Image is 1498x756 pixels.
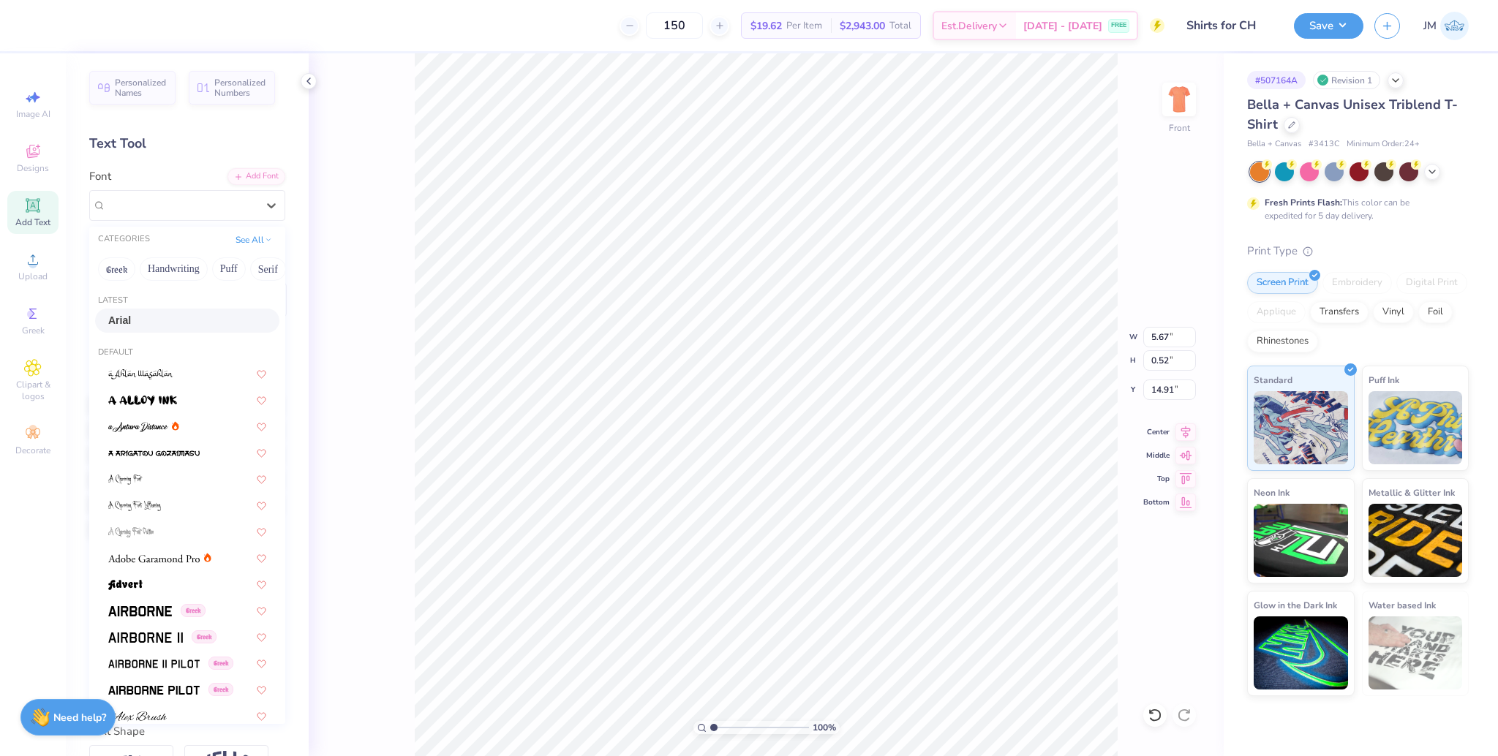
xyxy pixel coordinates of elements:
[227,168,285,185] div: Add Font
[212,257,246,281] button: Puff
[89,723,285,740] div: Text Shape
[115,78,167,98] span: Personalized Names
[840,18,885,34] span: $2,943.00
[1247,71,1306,89] div: # 507164A
[89,295,285,307] div: Latest
[89,347,285,359] div: Default
[108,580,143,590] img: Advert
[108,369,173,379] img: a Ahlan Wasahlan
[18,271,48,282] span: Upload
[1347,138,1420,151] span: Minimum Order: 24 +
[108,501,161,511] img: A Charming Font Leftleaning
[108,685,200,695] img: Airborne Pilot
[889,18,911,34] span: Total
[140,257,208,281] button: Handwriting
[89,168,111,185] label: Font
[1143,474,1170,484] span: Top
[15,216,50,228] span: Add Text
[7,379,59,402] span: Clipart & logos
[1254,485,1290,500] span: Neon Ink
[108,313,131,328] span: Arial
[1143,497,1170,507] span: Bottom
[15,445,50,456] span: Decorate
[1254,372,1292,388] span: Standard
[1143,427,1170,437] span: Center
[1369,391,1463,464] img: Puff Ink
[1247,330,1318,352] div: Rhinestones
[1373,301,1414,323] div: Vinyl
[1247,96,1458,133] span: Bella + Canvas Unisex Triblend T-Shirt
[1369,616,1463,689] img: Water based Ink
[1294,13,1363,39] button: Save
[208,657,233,670] span: Greek
[1440,12,1469,40] img: John Michael Binayas
[1396,272,1467,294] div: Digital Print
[1247,272,1318,294] div: Screen Print
[89,134,285,154] div: Text Tool
[1254,391,1348,464] img: Standard
[108,553,200,564] img: Adobe Garamond Pro
[1322,272,1392,294] div: Embroidery
[108,606,172,616] img: Airborne
[1247,138,1301,151] span: Bella + Canvas
[1254,504,1348,577] img: Neon Ink
[1265,196,1445,222] div: This color can be expedited for 5 day delivery.
[646,12,703,39] input: – –
[1111,20,1126,31] span: FREE
[1254,597,1337,613] span: Glow in the Dark Ink
[192,630,217,643] span: Greek
[231,233,276,247] button: See All
[17,162,49,174] span: Designs
[108,711,167,722] img: Alex Brush
[1143,450,1170,461] span: Middle
[1023,18,1102,34] span: [DATE] - [DATE]
[1169,121,1190,135] div: Front
[181,604,206,617] span: Greek
[1423,12,1469,40] a: JM
[98,257,135,281] button: Greek
[22,325,45,336] span: Greek
[813,721,836,734] span: 100 %
[108,422,168,432] img: a Antara Distance
[108,659,200,669] img: Airborne II Pilot
[1164,85,1194,114] img: Front
[1247,301,1306,323] div: Applique
[208,683,233,696] span: Greek
[1423,18,1437,34] span: JM
[108,448,200,458] img: a Arigatou Gozaimasu
[53,711,106,725] strong: Need help?
[108,396,177,406] img: a Alloy Ink
[1309,138,1339,151] span: # 3413C
[108,527,154,537] img: A Charming Font Outline
[1313,71,1380,89] div: Revision 1
[786,18,822,34] span: Per Item
[941,18,997,34] span: Est. Delivery
[214,78,266,98] span: Personalized Numbers
[98,233,150,246] div: CATEGORIES
[1175,11,1283,40] input: Untitled Design
[1369,597,1436,613] span: Water based Ink
[108,475,143,485] img: A Charming Font
[1369,504,1463,577] img: Metallic & Glitter Ink
[750,18,782,34] span: $19.62
[1247,243,1469,260] div: Print Type
[1310,301,1369,323] div: Transfers
[1418,301,1453,323] div: Foil
[1369,372,1399,388] span: Puff Ink
[1369,485,1455,500] span: Metallic & Glitter Ink
[1265,197,1342,208] strong: Fresh Prints Flash:
[1254,616,1348,689] img: Glow in the Dark Ink
[250,257,286,281] button: Serif
[16,108,50,120] span: Image AI
[108,632,183,643] img: Airborne II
